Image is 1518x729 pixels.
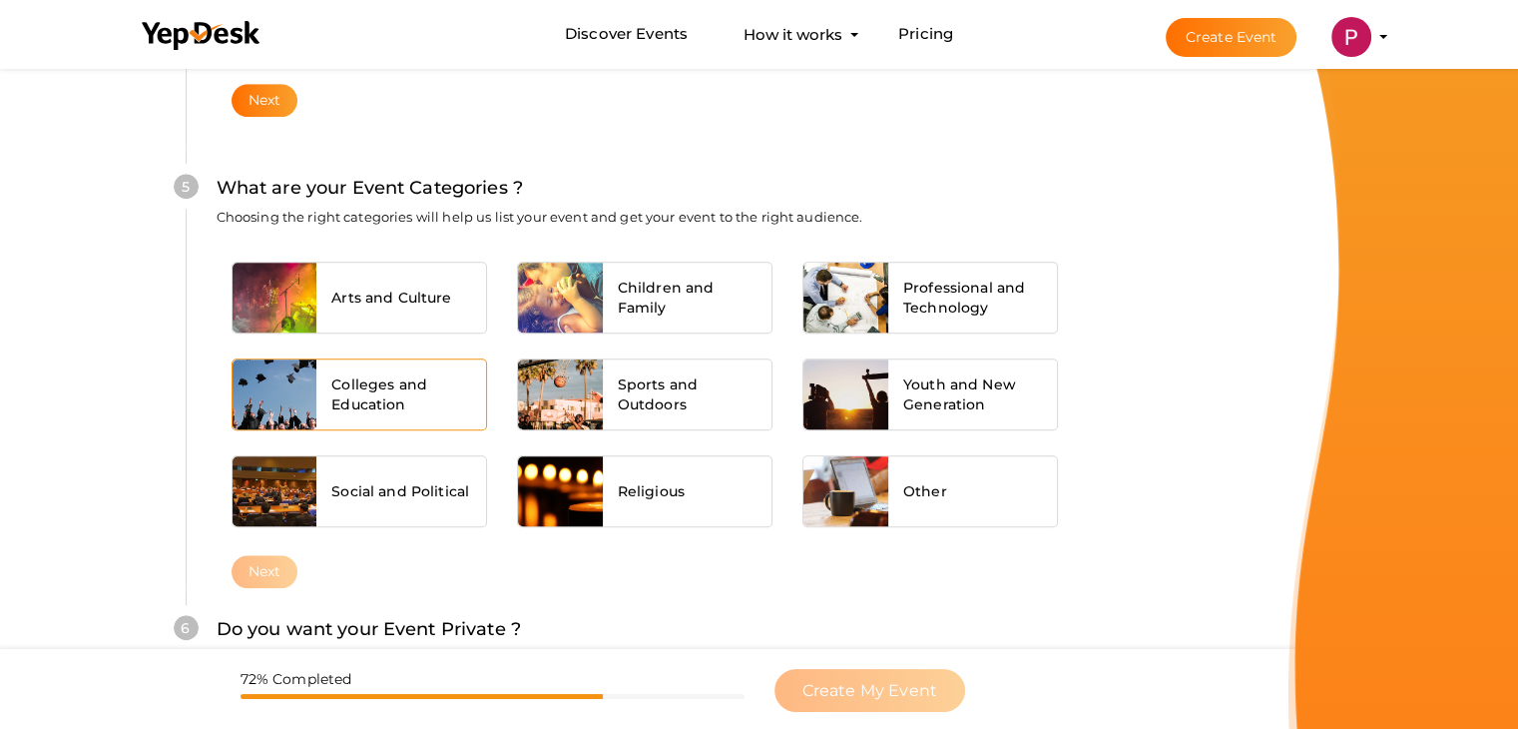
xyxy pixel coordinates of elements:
span: Religious [618,481,685,501]
button: How it works [738,16,848,53]
label: Do you want your Event Private ? [217,615,521,644]
span: Other [903,481,947,501]
div: 6 [174,615,199,640]
div: 5 [174,174,199,199]
label: What are your Event Categories ? [217,174,523,203]
button: Next [232,84,298,117]
label: Choosing the right categories will help us list your event and get your event to the right audience. [217,208,863,227]
span: Youth and New Generation [903,374,1043,414]
span: Create My Event [802,681,937,700]
span: Sports and Outdoors [618,374,758,414]
span: Arts and Culture [331,288,451,308]
span: Professional and Technology [903,278,1043,318]
button: Create My Event [774,669,965,712]
a: Discover Events [565,16,688,53]
button: Create Event [1166,18,1297,57]
img: ACg8ocLx_Eix3U5x78aw5Cunc-A1wud9QeNEP5ZtI3Uw5fa9YLaLvA=s100 [1331,17,1371,57]
span: Colleges and Education [331,374,471,414]
span: Children and Family [618,278,758,318]
span: Social and Political [331,481,469,501]
label: 72% Completed [241,669,352,689]
a: Pricing [898,16,953,53]
button: Next [232,555,298,588]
